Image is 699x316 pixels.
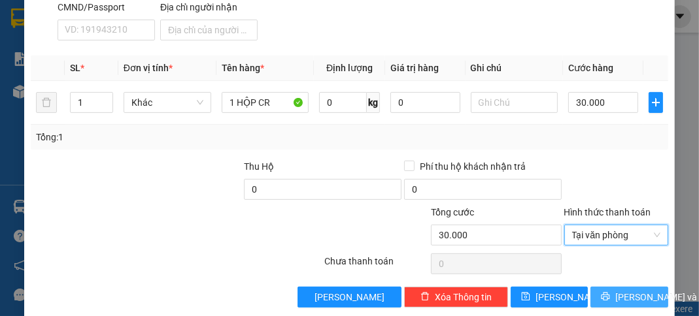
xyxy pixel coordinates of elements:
button: printer[PERSON_NAME] và In [590,287,668,308]
span: Giá trị hàng [390,63,439,73]
button: deleteXóa Thông tin [404,287,508,308]
span: Cước hàng [568,63,613,73]
div: Chưa thanh toán [323,254,430,277]
span: Tổng cước [431,207,474,217]
span: Tại văn phòng [572,225,660,245]
th: Ghi chú [466,55,564,81]
div: Tổng: 1 [36,130,271,144]
input: Ghi Chú [471,92,558,113]
input: VD: Bàn, Ghế [222,92,309,113]
span: kg [367,92,380,113]
span: Tên hàng [222,63,264,73]
span: SL [70,63,80,73]
span: Đơn vị tính [124,63,173,73]
button: save[PERSON_NAME] [511,287,588,308]
button: delete [36,92,57,113]
span: Định lượng [326,63,373,73]
span: Xóa Thông tin [435,290,492,304]
input: 0 [390,92,460,113]
span: save [521,292,530,302]
span: Khác [131,93,203,112]
span: printer [601,292,610,302]
span: [PERSON_NAME] [315,290,384,304]
button: [PERSON_NAME] [298,287,401,308]
label: Hình thức thanh toán [564,207,651,217]
span: Thu Hộ [244,161,274,172]
input: Địa chỉ của người nhận [160,20,258,40]
span: delete [420,292,430,302]
span: Phí thu hộ khách nhận trả [415,159,531,174]
span: plus [649,97,662,108]
button: plus [649,92,663,113]
span: [PERSON_NAME] [536,290,605,304]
